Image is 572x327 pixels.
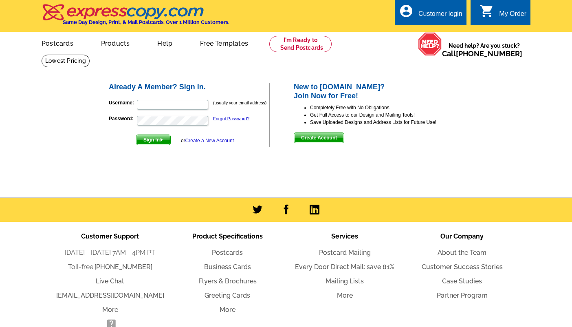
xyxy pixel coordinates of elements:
div: My Order [499,10,526,22]
a: Greeting Cards [205,292,250,299]
a: Postcards [212,249,243,256]
h4: Same Day Design, Print, & Mail Postcards. Over 1 Million Customers. [63,19,229,25]
a: Every Door Direct Mail: save 81% [295,263,394,271]
span: Need help? Are you stuck? [442,42,526,58]
small: (usually your email address) [213,100,266,105]
img: help [418,32,442,56]
a: Business Cards [204,263,251,271]
span: Services [331,232,358,240]
span: Product Specifications [192,232,263,240]
a: Customer Success Stories [422,263,503,271]
li: Toll-free: [51,262,169,272]
li: Save Uploaded Designs and Address Lists for Future Use! [310,119,464,126]
a: Forgot Password? [213,116,249,121]
a: About the Team [438,249,486,256]
span: Customer Support [81,232,139,240]
a: Help [144,33,185,52]
span: Create Account [294,133,344,143]
a: More [102,306,118,314]
a: [EMAIL_ADDRESS][DOMAIN_NAME] [56,292,164,299]
label: Password: [109,115,136,122]
a: shopping_cart My Order [480,9,526,19]
li: Get Full Access to our Design and Mailing Tools! [310,111,464,119]
a: Flyers & Brochures [198,277,257,285]
h2: New to [DOMAIN_NAME]? Join Now for Free! [294,83,464,100]
a: Postcards [29,33,86,52]
a: Create a New Account [185,138,234,144]
a: More [220,306,235,314]
a: Mailing Lists [326,277,364,285]
span: Our Company [440,232,484,240]
label: Username: [109,99,136,106]
span: Sign In [136,135,170,145]
a: [PHONE_NUMBER] [95,263,152,271]
img: button-next-arrow-white.png [160,138,163,141]
i: shopping_cart [480,4,494,18]
button: Create Account [294,133,344,143]
i: account_circle [399,4,414,18]
a: Same Day Design, Print, & Mail Postcards. Over 1 Million Customers. [42,10,229,25]
a: [PHONE_NUMBER] [456,49,522,58]
h2: Already A Member? Sign In. [109,83,269,92]
a: Case Studies [442,277,482,285]
span: Call [442,49,522,58]
a: Partner Program [437,292,488,299]
li: Completely Free with No Obligations! [310,104,464,111]
li: [DATE] - [DATE] 7AM - 4PM PT [51,248,169,258]
a: Free Templates [187,33,261,52]
button: Sign In [136,135,171,145]
div: Customer login [418,10,462,22]
a: More [337,292,353,299]
a: Live Chat [96,277,124,285]
div: or [181,137,234,144]
a: Products [88,33,143,52]
a: account_circle Customer login [399,9,462,19]
a: Postcard Mailing [319,249,371,256]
